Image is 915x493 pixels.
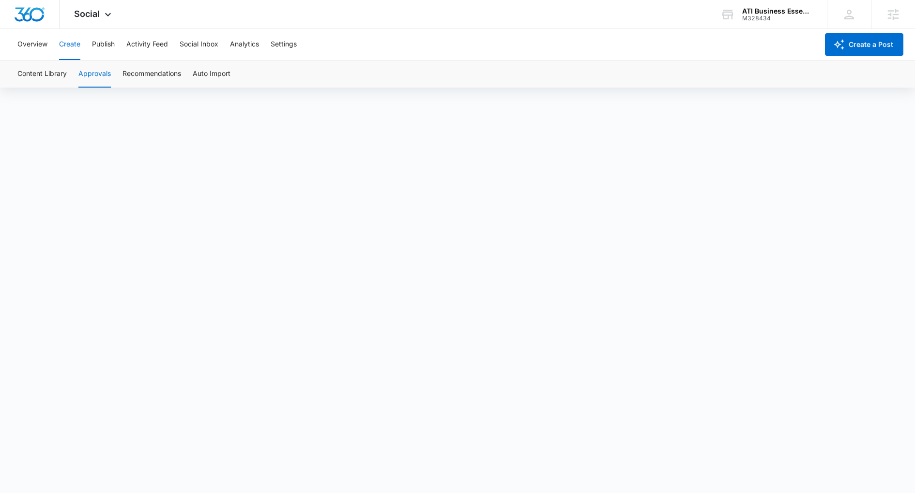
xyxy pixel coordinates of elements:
[825,33,903,56] button: Create a Post
[92,29,115,60] button: Publish
[78,60,111,88] button: Approvals
[742,7,813,15] div: account name
[17,60,67,88] button: Content Library
[180,29,218,60] button: Social Inbox
[126,29,168,60] button: Activity Feed
[122,60,181,88] button: Recommendations
[17,29,47,60] button: Overview
[271,29,297,60] button: Settings
[742,15,813,22] div: account id
[230,29,259,60] button: Analytics
[74,9,100,19] span: Social
[193,60,230,88] button: Auto Import
[59,29,80,60] button: Create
